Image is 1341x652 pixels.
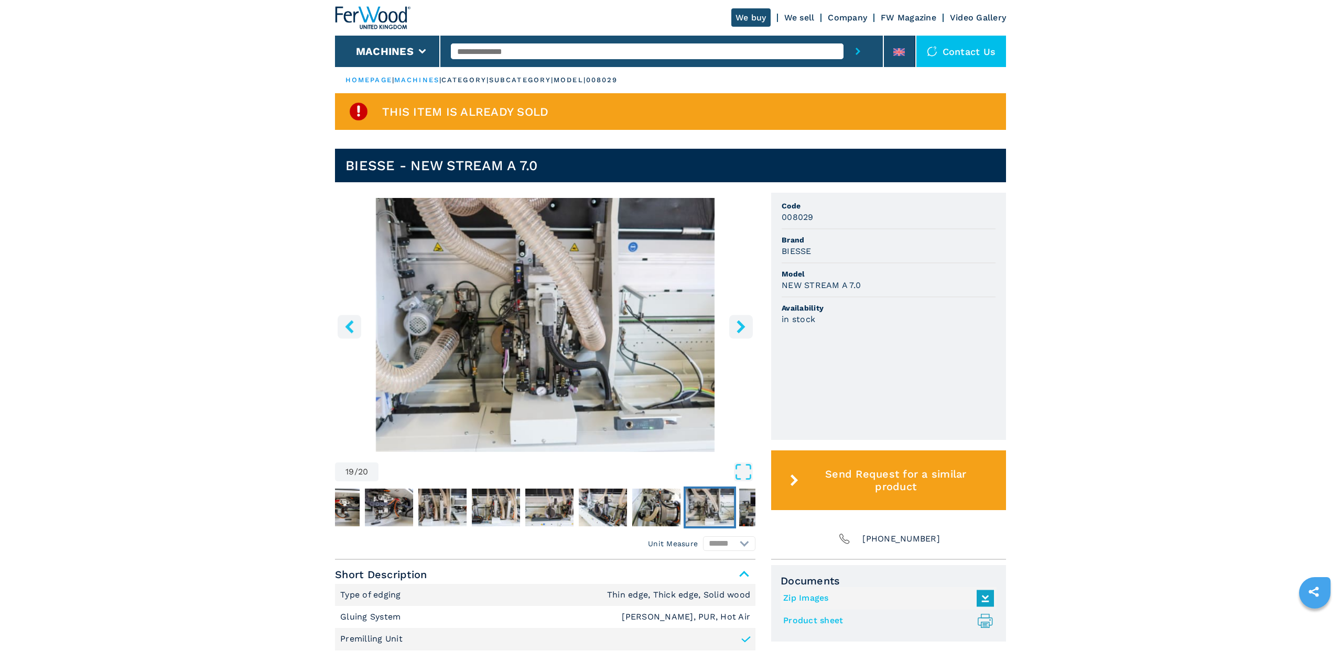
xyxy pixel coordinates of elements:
[783,590,989,607] a: Zip Images
[607,591,750,599] em: Thin edge, Thick edge, Solid wood
[729,315,753,338] button: right-button
[783,612,989,629] a: Product sheet
[439,76,441,84] span: |
[862,532,940,546] span: [PHONE_NUMBER]
[737,487,790,528] button: Go to Slide 20
[881,13,936,23] a: FW Magazine
[784,13,815,23] a: We sell
[803,468,989,493] span: Send Request for a similar product
[577,487,629,528] button: Go to Slide 17
[309,487,362,528] button: Go to Slide 12
[381,462,753,481] button: Open Fullscreen
[782,201,996,211] span: Code
[525,489,574,526] img: c2e859d5528c1670dcaf1762aa897810
[828,13,867,23] a: Company
[782,269,996,279] span: Model
[441,75,489,85] p: category |
[348,101,369,122] img: SoldProduct
[927,46,937,57] img: Contact us
[340,589,404,601] p: Type of edging
[782,245,812,257] h3: BIESSE
[771,450,1006,510] button: Send Request for a similar product
[686,489,734,526] img: 47dd00cacea373d38ff41fc2f4fdfea1
[354,468,358,476] span: /
[731,8,771,27] a: We buy
[739,489,787,526] img: 9bdf314bd962fe516782403f8538df91
[335,565,755,584] span: Short Description
[394,76,439,84] a: machines
[782,303,996,313] span: Availability
[340,611,404,623] p: Gluing System
[554,75,586,85] p: model |
[916,36,1007,67] div: Contact us
[632,489,680,526] img: e931b210b288e44529cd4a7ef5ac509a
[311,489,360,526] img: 24388235c12bde39e7208caf0c433b94
[345,157,537,174] h1: BIESSE - NEW STREAM A 7.0
[781,574,997,587] span: Documents
[837,532,852,546] img: Phone
[579,489,627,526] img: 89d103212083a959638e40fedc5c8486
[622,613,750,621] em: [PERSON_NAME], PUR, Hot Air
[782,211,814,223] h3: 008029
[1296,605,1333,644] iframe: Chat
[782,313,815,325] h3: in stock
[392,76,394,84] span: |
[648,538,698,549] em: Unit Measure
[630,487,683,528] button: Go to Slide 18
[345,76,392,84] a: HOMEPAGE
[335,198,755,452] img: Single Sided Edgebanders BIESSE NEW STREAM A 7.0
[782,279,861,291] h3: NEW STREAM A 7.0
[363,487,415,528] button: Go to Slide 13
[472,489,520,526] img: 1a0eee6dcff2ca9a2bb9b91ff133c82c
[1301,579,1327,605] a: sharethis
[489,75,554,85] p: subcategory |
[418,489,467,526] img: ab945748961f3a319290cbfd4d292dc9
[338,315,361,338] button: left-button
[684,487,736,528] button: Go to Slide 19
[345,468,354,476] span: 19
[356,45,414,58] button: Machines
[335,198,755,452] div: Go to Slide 19
[358,468,369,476] span: 20
[782,235,996,245] span: Brand
[340,633,403,645] p: Premilling Unit
[586,75,618,85] p: 008029
[335,6,410,29] img: Ferwood
[950,13,1006,23] a: Video Gallery
[470,487,522,528] button: Go to Slide 15
[416,487,469,528] button: Go to Slide 14
[843,36,872,67] button: submit-button
[523,487,576,528] button: Go to Slide 16
[382,106,548,118] span: This item is already sold
[365,489,413,526] img: 7a85c2300c5da3b7d3ddc0ee9b1edcfb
